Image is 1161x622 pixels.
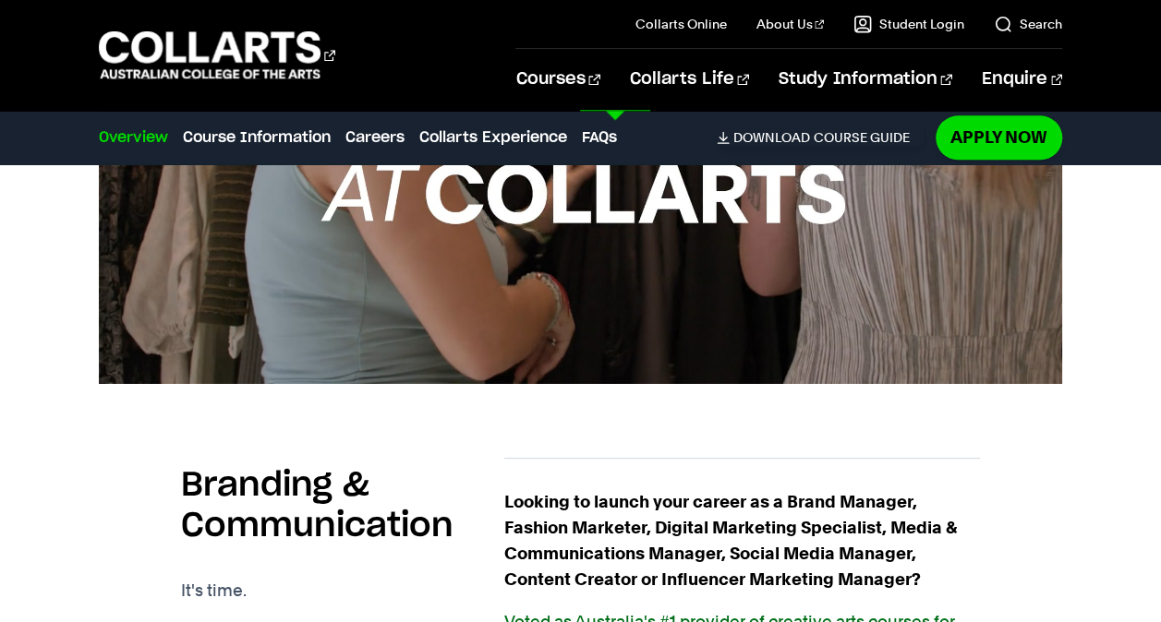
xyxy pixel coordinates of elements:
a: Course Information [183,126,331,149]
p: It's time. [181,578,247,604]
a: Collarts Life [630,49,749,110]
strong: Looking to launch your career as a Brand Manager, Fashion Marketer, Digital Marketing Specialist,... [504,492,958,589]
a: Study Information [779,49,952,110]
a: Courses [515,49,599,110]
a: Careers [345,126,405,149]
a: FAQs [582,126,617,149]
a: Overview [99,126,168,149]
a: DownloadCourse Guide [717,129,925,146]
a: Apply Now [936,115,1062,159]
h2: Branding & Communication [181,465,504,546]
a: Student Login [853,15,964,33]
a: Enquire [982,49,1062,110]
a: About Us [756,15,825,33]
a: Search [994,15,1062,33]
div: Go to homepage [99,29,335,81]
a: Collarts Online [635,15,727,33]
a: Collarts Experience [419,126,567,149]
span: Download [733,129,810,146]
